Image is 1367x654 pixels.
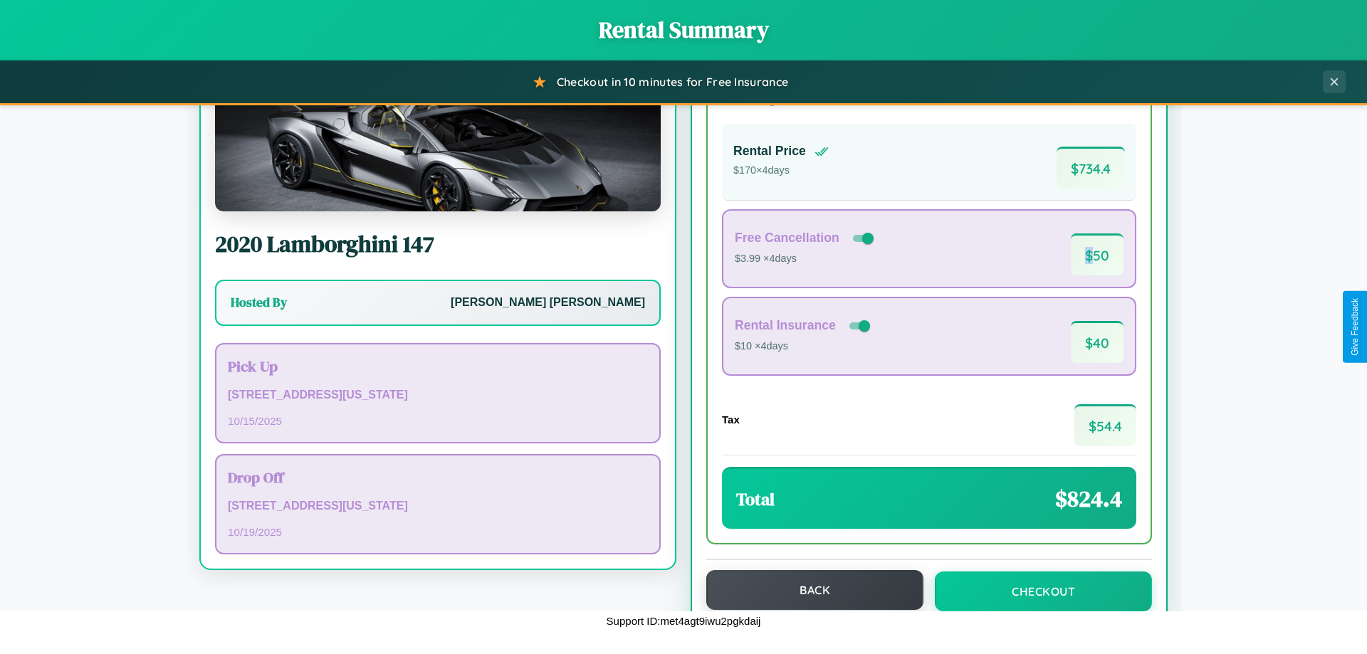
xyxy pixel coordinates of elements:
[733,144,806,159] h4: Rental Price
[735,250,876,268] p: $3.99 × 4 days
[228,356,648,376] h3: Pick Up
[215,69,661,211] img: Lamborghini 147
[228,522,648,542] p: 10 / 19 / 2025
[1350,298,1360,356] div: Give Feedback
[706,570,923,610] button: Back
[1057,147,1125,189] span: $ 734.4
[231,294,287,311] h3: Hosted By
[228,467,648,487] h3: Drop Off
[1071,233,1124,275] span: $ 50
[736,487,775,511] h3: Total
[228,385,648,406] p: [STREET_ADDRESS][US_STATE]
[935,571,1152,611] button: Checkout
[215,228,661,260] h2: 2020 Lamborghini 147
[733,162,829,180] p: $ 170 × 4 days
[607,611,761,631] p: Support ID: met4agt9iwu2pgkdaij
[451,292,645,313] p: [PERSON_NAME] [PERSON_NAME]
[722,413,740,426] h4: Tax
[557,75,788,89] span: Checkout in 10 minutes for Free Insurance
[1055,483,1122,515] span: $ 824.4
[735,231,839,246] h4: Free Cancellation
[1071,321,1124,363] span: $ 40
[14,14,1353,46] h1: Rental Summary
[735,318,836,333] h4: Rental Insurance
[228,411,648,431] p: 10 / 15 / 2025
[1074,404,1136,446] span: $ 54.4
[228,496,648,517] p: [STREET_ADDRESS][US_STATE]
[735,337,873,356] p: $10 × 4 days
